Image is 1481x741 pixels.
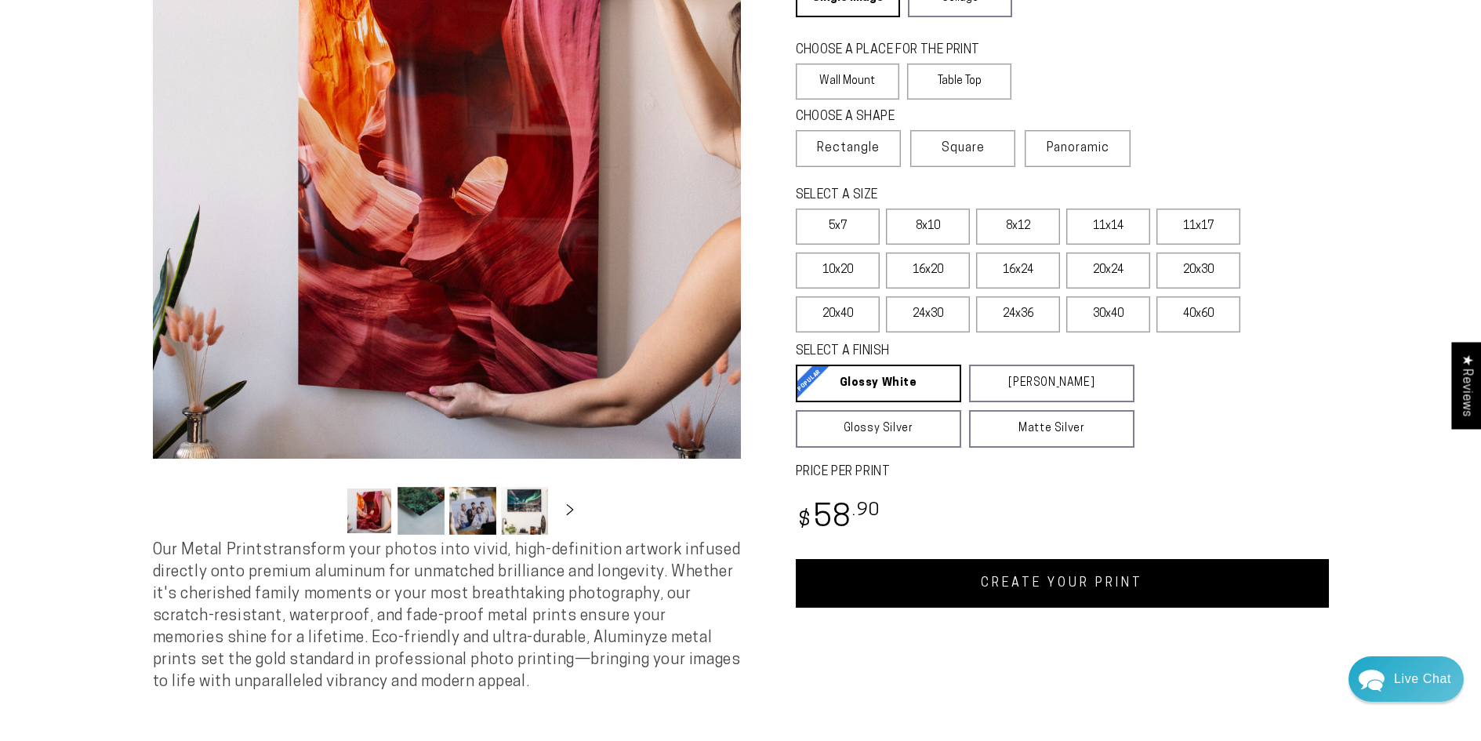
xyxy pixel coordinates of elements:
[180,24,220,64] img: Helga
[397,487,445,535] button: Load image 2 in gallery view
[796,559,1329,608] a: CREATE YOUR PRINT
[449,487,496,535] button: Load image 3 in gallery view
[120,449,212,458] span: We run on
[969,365,1134,402] a: [PERSON_NAME]
[1156,252,1240,289] label: 20x30
[1066,209,1150,245] label: 11x14
[114,24,154,64] img: Marie J
[501,487,548,535] button: Load image 4 in gallery view
[796,252,880,289] label: 10x20
[307,493,341,528] button: Slide left
[796,343,1097,361] legend: SELECT A FINISH
[796,365,961,402] a: Glossy White
[23,73,310,86] div: We usually reply in a few hours.
[796,463,1329,481] label: PRICE PER PRINT
[886,252,970,289] label: 16x20
[942,139,985,158] span: Square
[796,503,881,534] bdi: 58
[907,64,1011,100] label: Table Top
[976,296,1060,332] label: 24x36
[106,473,228,498] a: Send a Message
[1156,209,1240,245] label: 11x17
[796,209,880,245] label: 5x7
[817,139,880,158] span: Rectangle
[346,487,393,535] button: Load image 1 in gallery view
[1047,142,1109,154] span: Panoramic
[796,42,997,60] legend: CHOOSE A PLACE FOR THE PRINT
[969,410,1134,448] a: Matte Silver
[1066,296,1150,332] label: 30x40
[796,64,900,100] label: Wall Mount
[976,252,1060,289] label: 16x24
[153,543,741,690] span: Our Metal Prints transform your photos into vivid, high-definition artwork infused directly onto ...
[1451,342,1481,429] div: Click to open Judge.me floating reviews tab
[852,502,880,520] sup: .90
[169,445,212,459] span: Re:amaze
[1349,656,1464,702] div: Chat widget toggle
[1156,296,1240,332] label: 40x60
[796,108,1000,126] legend: CHOOSE A SHAPE
[886,296,970,332] label: 24x30
[553,493,587,528] button: Slide right
[886,209,970,245] label: 8x10
[1066,252,1150,289] label: 20x24
[976,209,1060,245] label: 8x12
[1394,656,1451,702] div: Contact Us Directly
[796,296,880,332] label: 20x40
[798,510,811,532] span: $
[796,410,961,448] a: Glossy Silver
[147,24,187,64] img: John
[796,187,1109,205] legend: SELECT A SIZE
